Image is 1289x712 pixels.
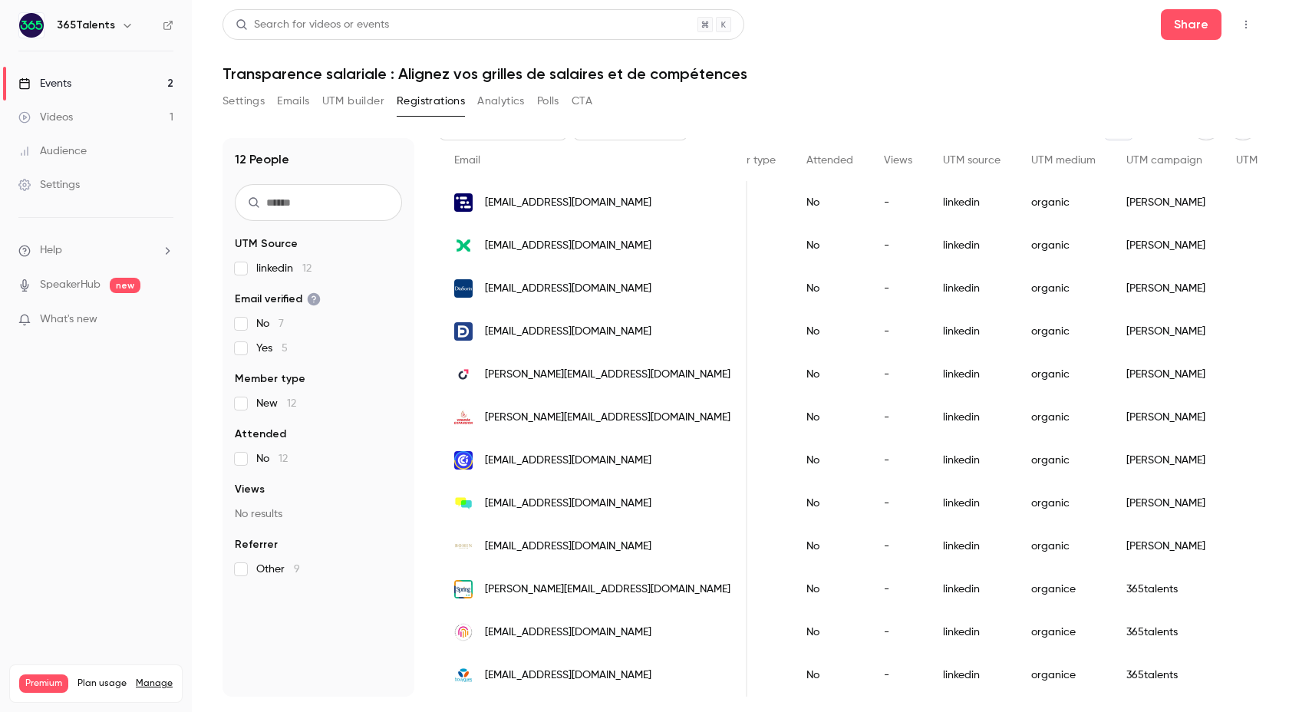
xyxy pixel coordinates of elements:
[884,155,912,166] span: Views
[485,195,651,211] span: [EMAIL_ADDRESS][DOMAIN_NAME]
[1126,155,1202,166] span: UTM campaign
[155,313,173,327] iframe: Noticeable Trigger
[454,236,473,255] img: dekuple.com
[928,525,1016,568] div: linkedin
[1016,654,1111,697] div: organice
[791,482,869,525] div: No
[928,396,1016,439] div: linkedin
[537,89,559,114] button: Polls
[235,537,278,552] span: Referrer
[928,439,1016,482] div: linkedin
[287,398,296,409] span: 12
[235,236,298,252] span: UTM Source
[397,89,465,114] button: Registrations
[454,408,473,427] img: vendee-expansion.fr
[256,316,284,331] span: No
[454,451,473,470] img: mail.novancia.fr
[791,181,869,224] div: No
[136,677,173,690] a: Manage
[791,439,869,482] div: No
[869,396,928,439] div: -
[279,453,288,464] span: 12
[806,155,853,166] span: Attended
[40,242,62,259] span: Help
[869,654,928,697] div: -
[869,181,928,224] div: -
[19,674,68,693] span: Premium
[235,371,305,387] span: Member type
[57,18,115,33] h6: 365Talents
[869,224,928,267] div: -
[791,525,869,568] div: No
[869,353,928,396] div: -
[1016,224,1111,267] div: organic
[791,267,869,310] div: No
[485,539,651,555] span: [EMAIL_ADDRESS][DOMAIN_NAME]
[1016,310,1111,353] div: organic
[18,242,173,259] li: help-dropdown-opener
[235,292,321,307] span: Email verified
[1111,353,1221,396] div: [PERSON_NAME]
[928,568,1016,611] div: linkedin
[1016,439,1111,482] div: organic
[791,611,869,654] div: No
[485,496,651,512] span: [EMAIL_ADDRESS][DOMAIN_NAME]
[236,17,389,33] div: Search for videos or events
[1016,181,1111,224] div: organic
[928,224,1016,267] div: linkedin
[485,625,651,641] span: [EMAIL_ADDRESS][DOMAIN_NAME]
[256,261,312,276] span: linkedin
[1016,396,1111,439] div: organic
[928,482,1016,525] div: linkedin
[1111,267,1221,310] div: [PERSON_NAME]
[77,677,127,690] span: Plan usage
[1016,525,1111,568] div: organic
[869,267,928,310] div: -
[1236,155,1284,166] span: UTM term
[943,155,1001,166] span: UTM source
[277,89,309,114] button: Emails
[1111,611,1221,654] div: 365talents
[256,562,300,577] span: Other
[928,654,1016,697] div: linkedin
[928,611,1016,654] div: linkedin
[454,322,473,341] img: minesparis.psl.eu
[1016,568,1111,611] div: organice
[282,343,288,354] span: 5
[869,568,928,611] div: -
[18,143,87,159] div: Audience
[1016,482,1111,525] div: organic
[110,278,140,293] span: new
[485,324,651,340] span: [EMAIL_ADDRESS][DOMAIN_NAME]
[791,654,869,697] div: No
[1111,396,1221,439] div: [PERSON_NAME]
[454,494,473,513] img: adequancy.com
[454,623,473,641] img: stephenson-formation.fr
[1111,568,1221,611] div: 365talents
[485,410,730,426] span: [PERSON_NAME][EMAIL_ADDRESS][DOMAIN_NAME]
[18,177,80,193] div: Settings
[256,451,288,466] span: No
[928,353,1016,396] div: linkedin
[40,311,97,328] span: What's new
[1016,611,1111,654] div: organice
[454,580,473,598] img: spring-rh.fr
[791,396,869,439] div: No
[454,155,480,166] span: Email
[18,76,71,91] div: Events
[485,667,651,684] span: [EMAIL_ADDRESS][DOMAIN_NAME]
[791,568,869,611] div: No
[235,150,289,169] h1: 12 People
[485,582,730,598] span: [PERSON_NAME][EMAIL_ADDRESS][DOMAIN_NAME]
[791,353,869,396] div: No
[235,236,402,577] section: facet-groups
[235,482,265,497] span: Views
[485,367,730,383] span: [PERSON_NAME][EMAIL_ADDRESS][DOMAIN_NAME]
[279,318,284,329] span: 7
[1111,525,1221,568] div: [PERSON_NAME]
[1111,439,1221,482] div: [PERSON_NAME]
[235,506,402,522] p: No results
[454,279,473,298] img: diasorin.com
[1161,9,1221,40] button: Share
[256,396,296,411] span: New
